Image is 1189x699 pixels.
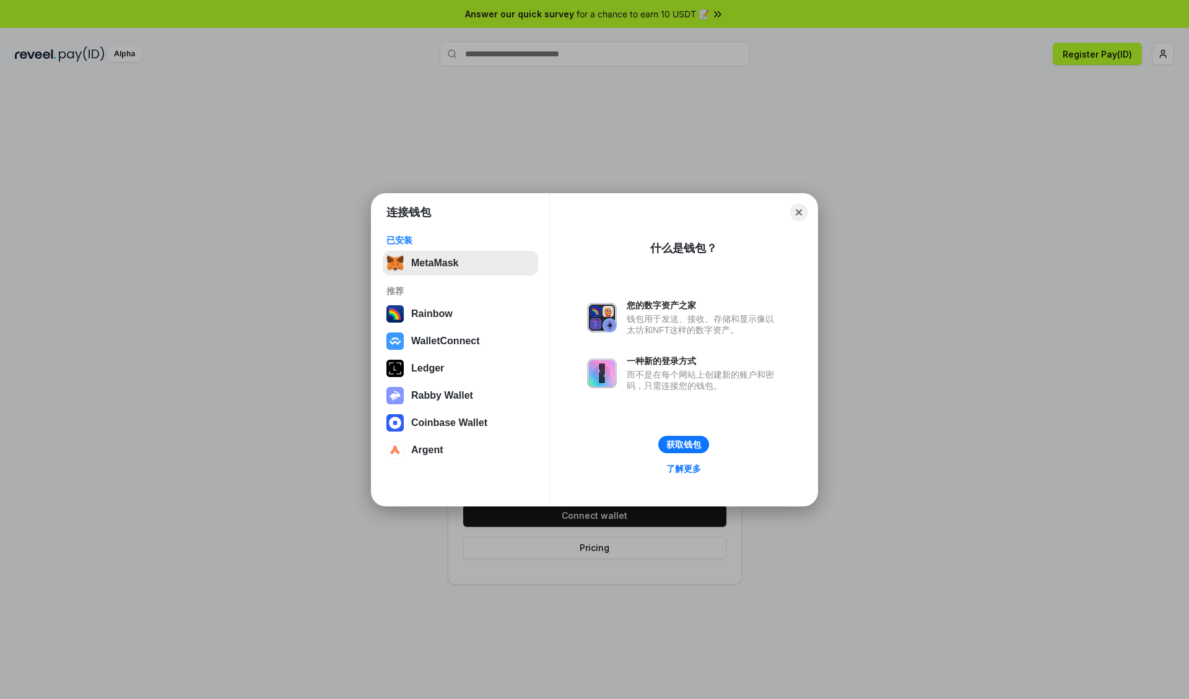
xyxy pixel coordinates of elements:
[386,254,404,272] img: svg+xml,%3Csvg%20fill%3D%22none%22%20height%3D%2233%22%20viewBox%3D%220%200%2035%2033%22%20width%...
[383,438,538,462] button: Argent
[627,355,780,367] div: 一种新的登录方式
[383,251,538,276] button: MetaMask
[790,204,808,221] button: Close
[386,235,534,246] div: 已安装
[386,205,431,220] h1: 连接钱包
[383,302,538,326] button: Rainbow
[383,410,538,435] button: Coinbase Wallet
[386,387,404,404] img: svg+xml,%3Csvg%20xmlns%3D%22http%3A%2F%2Fwww.w3.org%2F2000%2Fsvg%22%20fill%3D%22none%22%20viewBox...
[383,329,538,354] button: WalletConnect
[386,332,404,350] img: svg+xml,%3Csvg%20width%3D%2228%22%20height%3D%2228%22%20viewBox%3D%220%200%2028%2028%22%20fill%3D...
[386,360,404,377] img: svg+xml,%3Csvg%20xmlns%3D%22http%3A%2F%2Fwww.w3.org%2F2000%2Fsvg%22%20width%3D%2228%22%20height%3...
[650,241,717,256] div: 什么是钱包？
[386,414,404,432] img: svg+xml,%3Csvg%20width%3D%2228%22%20height%3D%2228%22%20viewBox%3D%220%200%2028%2028%22%20fill%3D...
[666,463,701,474] div: 了解更多
[411,363,444,374] div: Ledger
[386,441,404,459] img: svg+xml,%3Csvg%20width%3D%2228%22%20height%3D%2228%22%20viewBox%3D%220%200%2028%2028%22%20fill%3D...
[587,303,617,332] img: svg+xml,%3Csvg%20xmlns%3D%22http%3A%2F%2Fwww.w3.org%2F2000%2Fsvg%22%20fill%3D%22none%22%20viewBox...
[411,417,487,428] div: Coinbase Wallet
[386,305,404,323] img: svg+xml,%3Csvg%20width%3D%22120%22%20height%3D%22120%22%20viewBox%3D%220%200%20120%20120%22%20fil...
[383,356,538,381] button: Ledger
[666,439,701,450] div: 获取钱包
[386,285,534,297] div: 推荐
[383,383,538,408] button: Rabby Wallet
[627,300,780,311] div: 您的数字资产之家
[587,358,617,388] img: svg+xml,%3Csvg%20xmlns%3D%22http%3A%2F%2Fwww.w3.org%2F2000%2Fsvg%22%20fill%3D%22none%22%20viewBox...
[627,313,780,336] div: 钱包用于发送、接收、存储和显示像以太坊和NFT这样的数字资产。
[627,369,780,391] div: 而不是在每个网站上创建新的账户和密码，只需连接您的钱包。
[411,258,458,269] div: MetaMask
[411,445,443,456] div: Argent
[411,390,473,401] div: Rabby Wallet
[658,436,709,453] button: 获取钱包
[659,461,708,477] a: 了解更多
[411,336,480,347] div: WalletConnect
[411,308,453,319] div: Rainbow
